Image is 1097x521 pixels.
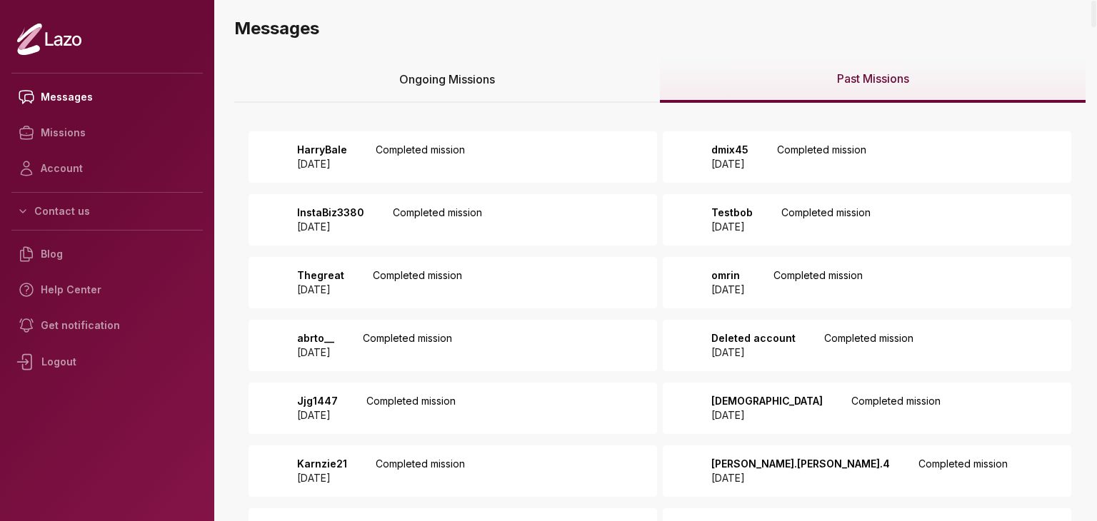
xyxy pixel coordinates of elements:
[777,143,866,171] p: Completed mission
[11,343,203,380] div: Logout
[399,71,495,88] span: Ongoing Missions
[781,206,871,234] p: Completed mission
[366,394,456,423] p: Completed mission
[711,220,753,234] p: [DATE]
[711,471,890,485] p: [DATE]
[711,143,748,157] p: dmix45
[297,408,338,423] p: [DATE]
[297,268,344,283] p: Thegreat
[297,394,338,408] p: Jjg1447
[711,331,796,345] p: Deleted account
[11,308,203,343] a: Get notification
[297,471,347,485] p: [DATE]
[297,157,347,171] p: [DATE]
[711,408,823,423] p: [DATE]
[297,220,364,234] p: [DATE]
[234,17,1086,40] h3: Messages
[918,457,1008,485] p: Completed mission
[711,457,890,471] p: [PERSON_NAME].[PERSON_NAME].4
[773,268,863,297] p: Completed mission
[373,268,462,297] p: Completed mission
[297,283,344,297] p: [DATE]
[11,272,203,308] a: Help Center
[711,268,745,283] p: omrin
[11,115,203,151] a: Missions
[393,206,482,234] p: Completed mission
[376,457,465,485] p: Completed mission
[711,206,753,220] p: Testbob
[824,331,913,360] p: Completed mission
[297,331,334,345] p: abrto__
[297,206,364,220] p: InstaBiz3380
[711,394,823,408] p: [DEMOGRAPHIC_DATA]
[851,394,941,423] p: Completed mission
[297,143,347,157] p: HarryBale
[297,345,334,360] p: [DATE]
[11,236,203,272] a: Blog
[711,345,796,360] p: [DATE]
[837,70,909,87] span: Past Missions
[363,331,452,360] p: Completed mission
[376,143,465,171] p: Completed mission
[11,151,203,186] a: Account
[711,157,748,171] p: [DATE]
[11,79,203,115] a: Messages
[297,457,347,471] p: Karnzie21
[11,198,203,224] button: Contact us
[711,283,745,297] p: [DATE]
